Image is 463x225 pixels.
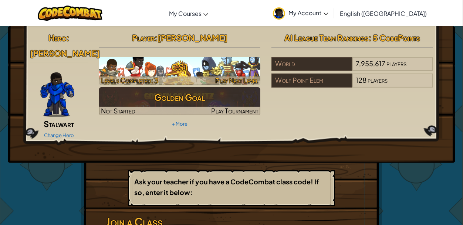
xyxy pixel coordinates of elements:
a: Golden GoalNot StartedPlay Tournament [99,87,261,115]
span: players [387,59,407,68]
span: Levels Completed: 3 [101,76,158,85]
img: avatar [273,7,285,20]
span: Player [132,33,155,43]
img: Golden Goal [99,87,261,115]
div: Wolf Point Elem [271,74,352,88]
b: Ask your teacher if you have a CodeCombat class code! If so, enter it below: [134,177,319,197]
img: Gordon-selection-pose.png [40,72,74,117]
span: English ([GEOGRAPHIC_DATA]) [340,10,427,17]
span: Not Started [101,106,135,115]
span: AI League Team Rankings [284,33,368,43]
a: Change Hero [44,132,74,138]
span: Stalwart [44,119,74,129]
a: Wolf Point Elem128players [271,81,433,89]
span: [PERSON_NAME] [158,33,227,43]
img: CS1 [99,57,261,85]
img: CodeCombat logo [38,6,102,21]
span: My Courses [169,10,202,17]
div: World [271,57,352,71]
span: Hero [48,33,66,43]
span: players [368,76,388,84]
span: Play Next Level [215,76,258,85]
span: : [155,33,158,43]
a: + More [172,121,187,127]
a: Play Next Level [99,57,261,85]
span: 7,955,617 [356,59,386,68]
span: : [66,33,69,43]
a: My Account [269,1,332,25]
span: : 5 CodePoints [368,33,420,43]
span: Play Tournament [211,106,258,115]
a: English ([GEOGRAPHIC_DATA]) [337,3,431,23]
a: My Courses [165,3,212,23]
span: 128 [356,76,367,84]
h3: CS1 [99,59,261,75]
span: My Account [289,9,328,17]
a: World7,955,617players [271,64,433,72]
span: [PERSON_NAME] [30,48,100,58]
h3: Golden Goal [99,89,261,106]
